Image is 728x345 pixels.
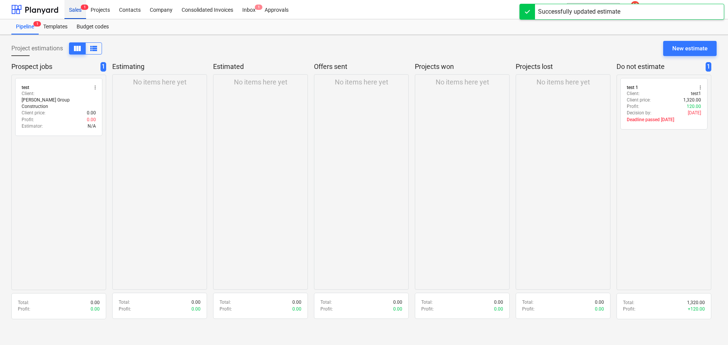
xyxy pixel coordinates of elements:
[112,62,204,71] p: Estimating
[421,306,434,312] p: Profit :
[92,84,98,91] span: more_vert
[415,62,507,71] p: Projects won
[617,62,703,72] p: Do not estimate
[691,91,701,97] p: test1
[191,306,201,312] p: 0.00
[213,62,305,71] p: Estimated
[255,5,262,10] span: 1
[73,44,82,53] span: View as columns
[18,306,30,312] p: Profit :
[706,62,711,72] span: 1
[18,300,29,306] p: Total :
[11,42,102,55] div: Project estimations
[39,19,72,34] a: Templates
[87,110,96,116] p: 0.00
[22,91,35,97] p: Client :
[595,306,604,312] p: 0.00
[91,300,100,306] p: 0.00
[627,117,701,123] p: Deadline passed [DATE]
[687,103,701,110] p: 120.00
[314,62,406,71] p: Offers sent
[393,306,402,312] p: 0.00
[234,78,287,87] p: No items here yet
[672,44,708,53] div: New estimate
[22,97,96,110] p: [PERSON_NAME] Group Construction
[687,300,705,306] p: 1,320.00
[688,306,705,312] p: + 120.00
[627,97,651,103] p: Client price :
[22,123,43,130] p: Estimator :
[292,306,301,312] p: 0.00
[663,41,717,56] button: New estimate
[537,78,590,87] p: No items here yet
[683,97,701,103] p: 1,320.00
[335,78,388,87] p: No items here yet
[627,110,651,116] p: Decision by :
[627,91,640,97] p: Client :
[421,299,433,306] p: Total :
[393,299,402,306] p: 0.00
[22,84,29,91] div: test
[220,299,231,306] p: Total :
[133,78,187,87] p: No items here yet
[11,62,97,72] p: Prospect jobs
[22,110,45,116] p: Client price :
[697,84,703,91] span: more_vert
[119,306,131,312] p: Profit :
[91,306,100,312] p: 0.00
[87,117,96,123] p: 0.00
[522,306,535,312] p: Profit :
[292,299,301,306] p: 0.00
[627,84,638,91] div: test 1
[89,44,98,53] span: View as columns
[436,78,489,87] p: No items here yet
[595,299,604,306] p: 0.00
[11,19,39,34] a: Pipeline1
[119,299,130,306] p: Total :
[33,21,41,27] span: 1
[22,117,34,123] p: Profit :
[220,306,232,312] p: Profit :
[191,299,201,306] p: 0.00
[494,306,503,312] p: 0.00
[623,306,635,312] p: Profit :
[72,19,113,34] a: Budget codes
[320,306,333,312] p: Profit :
[11,19,39,34] div: Pipeline
[81,5,88,10] span: 1
[516,62,607,71] p: Projects lost
[688,110,701,116] p: [DATE]
[623,300,634,306] p: Total :
[88,123,96,130] p: N/A
[627,103,639,110] p: Profit :
[494,299,503,306] p: 0.00
[522,299,533,306] p: Total :
[538,7,620,16] div: Successfully updated estimate
[320,299,332,306] p: Total :
[100,62,106,72] span: 1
